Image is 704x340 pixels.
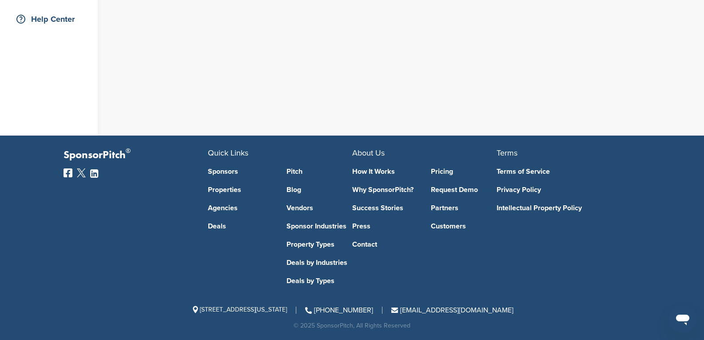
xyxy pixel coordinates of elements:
a: [EMAIL_ADDRESS][DOMAIN_NAME] [391,306,513,315]
div: Help Center [13,11,89,27]
span: Quick Links [208,148,248,158]
img: Facebook [64,168,72,177]
p: SponsorPitch [64,149,208,162]
a: Agencies [208,204,274,212]
a: Help Center [9,9,89,29]
a: Properties [208,186,274,193]
a: Request Demo [431,186,497,193]
a: How It Works [352,168,418,175]
a: Partners [431,204,497,212]
span: Terms [497,148,517,158]
a: Pitch [286,168,352,175]
span: ® [126,145,131,156]
a: Press [352,223,418,230]
a: Property Types [286,241,352,248]
a: Contact [352,241,418,248]
a: Customers [431,223,497,230]
a: Vendors [286,204,352,212]
a: Sponsor Industries [286,223,352,230]
a: Deals by Types [286,277,352,284]
img: Twitter [77,168,86,177]
a: Pricing [431,168,497,175]
span: [STREET_ADDRESS][US_STATE] [191,306,287,313]
a: Deals by Industries [286,259,352,266]
a: Why SponsorPitch? [352,186,418,193]
a: Intellectual Property Policy [497,204,628,212]
a: Deals [208,223,274,230]
a: Sponsors [208,168,274,175]
span: About Us [352,148,385,158]
a: Terms of Service [497,168,628,175]
div: © 2025 SponsorPitch, All Rights Reserved [64,323,641,329]
a: Success Stories [352,204,418,212]
iframe: Button to launch messaging window [668,304,697,333]
a: [PHONE_NUMBER] [305,306,373,315]
a: Privacy Policy [497,186,628,193]
a: Blog [286,186,352,193]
